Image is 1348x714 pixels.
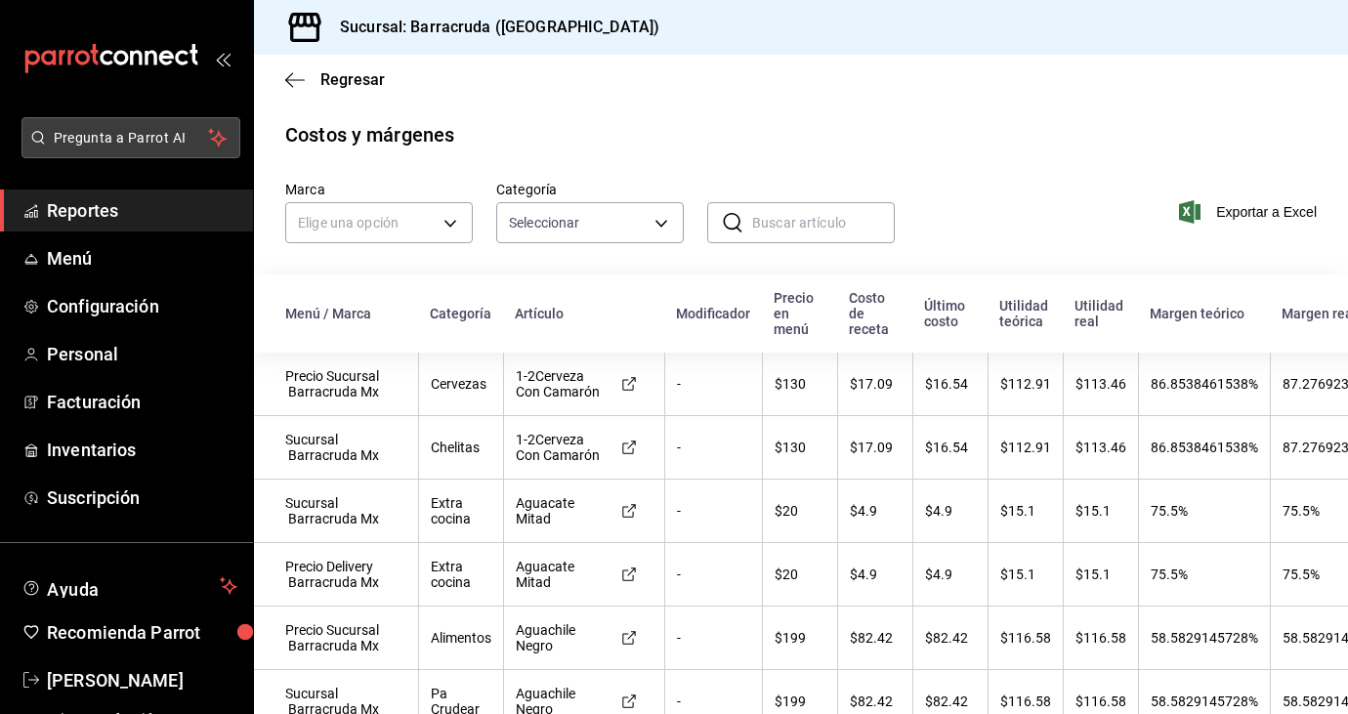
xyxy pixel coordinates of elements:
[1063,274,1138,353] th: Utilidad real
[762,543,837,607] td: $20
[418,607,503,670] td: Alimentos
[1151,376,1258,392] span: 86.8538461538%
[21,117,240,158] button: Pregunta a Parrot AI
[320,70,385,89] span: Regresar
[1000,693,1051,709] span: $116.58
[837,416,912,480] td: $17.09
[254,480,418,543] td: Sucursal Barracruda Mx
[1151,693,1258,709] span: 58.5829145728%
[762,353,837,416] td: $130
[912,416,988,480] td: $16.54
[254,607,418,670] td: Precio Sucursal Barracruda Mx
[762,607,837,670] td: $199
[1000,376,1051,392] span: $112.91
[254,543,418,607] td: Precio Delivery Barracruda Mx
[47,437,237,463] span: Inventarios
[254,353,418,416] td: Precio Sucursal Barracruda Mx
[837,543,912,607] td: $4.9
[516,368,607,399] div: 1-2Cerveza Con Camarón
[1075,567,1111,582] span: $15.1
[285,183,473,196] label: Marca
[1151,440,1258,455] span: 86.8538461538%
[418,416,503,480] td: Chelitas
[47,197,237,224] span: Reportes
[837,353,912,416] td: $17.09
[988,274,1063,353] th: Utilidad teórica
[418,274,503,353] th: Categoría
[664,480,762,543] td: -
[1283,567,1320,582] span: 75.5%
[1151,567,1188,582] span: 75.5%
[664,274,762,353] th: Modificador
[285,202,473,243] div: Elige una opción
[516,432,607,463] div: 1-2Cerveza Con Camarón
[285,120,454,149] div: Costos y márgenes
[1183,200,1317,224] button: Exportar a Excel
[664,607,762,670] td: -
[516,622,607,653] div: Aguachile Negro
[47,667,237,693] span: [PERSON_NAME]
[1138,274,1270,353] th: Margen teórico
[47,389,237,415] span: Facturación
[1151,630,1258,646] span: 58.5829145728%
[762,274,837,353] th: Precio en menú
[912,480,988,543] td: $4.9
[47,574,212,598] span: Ayuda
[912,607,988,670] td: $82.42
[418,353,503,416] td: Cervezas
[762,416,837,480] td: $130
[664,543,762,607] td: -
[47,341,237,367] span: Personal
[503,274,664,353] th: Artículo
[1000,503,1035,519] span: $15.1
[664,416,762,480] td: -
[254,274,418,353] th: Menú / Marca
[837,480,912,543] td: $4.9
[516,495,607,526] div: Aguacate Mitad
[14,142,240,162] a: Pregunta a Parrot AI
[47,619,237,646] span: Recomienda Parrot
[418,480,503,543] td: Extra cocina
[496,183,684,196] label: Categoría
[837,607,912,670] td: $82.42
[912,543,988,607] td: $4.9
[418,543,503,607] td: Extra cocina
[1075,693,1126,709] span: $116.58
[285,70,385,89] button: Regresar
[1075,376,1126,392] span: $113.46
[1000,440,1051,455] span: $112.91
[1000,567,1035,582] span: $15.1
[762,480,837,543] td: $20
[54,128,209,148] span: Pregunta a Parrot AI
[215,51,231,66] button: open_drawer_menu
[47,484,237,511] span: Suscripción
[912,353,988,416] td: $16.54
[47,245,237,272] span: Menú
[1151,503,1188,519] span: 75.5%
[1075,630,1126,646] span: $116.58
[912,274,988,353] th: Último costo
[254,416,418,480] td: Sucursal Barracruda Mx
[509,213,579,232] span: Seleccionar
[47,293,237,319] span: Configuración
[1075,503,1111,519] span: $15.1
[837,274,912,353] th: Costo de receta
[1000,630,1051,646] span: $116.58
[664,353,762,416] td: -
[752,203,895,242] input: Buscar artículo
[1075,440,1126,455] span: $113.46
[324,16,659,39] h3: Sucursal: Barracruda ([GEOGRAPHIC_DATA])
[516,559,607,590] div: Aguacate Mitad
[1283,503,1320,519] span: 75.5%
